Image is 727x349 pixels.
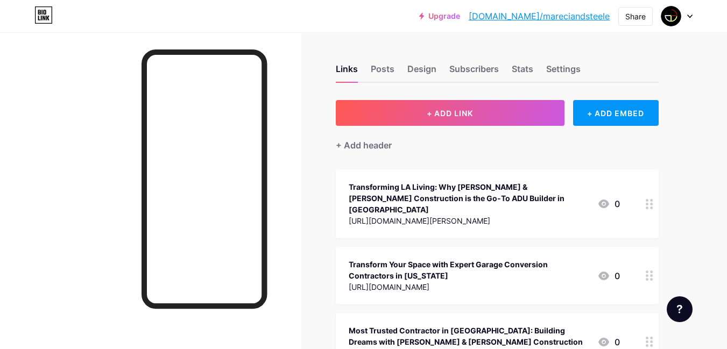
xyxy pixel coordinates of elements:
[597,269,620,282] div: 0
[336,100,564,126] button: + ADD LINK
[336,139,392,152] div: + Add header
[469,10,610,23] a: [DOMAIN_NAME]/mareciandsteele
[427,109,473,118] span: + ADD LINK
[349,181,589,215] div: Transforming LA Living: Why [PERSON_NAME] & [PERSON_NAME] Construction is the Go-To ADU Builder i...
[407,62,436,82] div: Design
[573,100,659,126] div: + ADD EMBED
[512,62,533,82] div: Stats
[419,12,460,20] a: Upgrade
[349,281,589,293] div: [URL][DOMAIN_NAME]
[449,62,499,82] div: Subscribers
[371,62,394,82] div: Posts
[349,259,589,281] div: Transform Your Space with Expert Garage Conversion Contractors in [US_STATE]
[625,11,646,22] div: Share
[597,197,620,210] div: 0
[349,325,589,347] div: Most Trusted Contractor in [GEOGRAPHIC_DATA]: Building Dreams with [PERSON_NAME] & [PERSON_NAME] ...
[597,336,620,348] div: 0
[349,215,589,226] div: [URL][DOMAIN_NAME][PERSON_NAME]
[661,6,681,26] img: mareciandsteele
[336,62,358,82] div: Links
[546,62,581,82] div: Settings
